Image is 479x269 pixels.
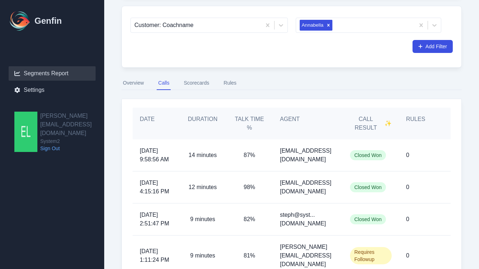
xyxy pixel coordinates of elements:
[350,115,392,132] h5: Call Result
[140,211,172,228] span: [DATE] 2:51:47 PM
[324,20,332,31] div: Remove Annabella
[350,182,386,192] span: Closed Won
[14,112,37,152] img: elissa@system2.fitness
[244,215,255,224] p: 82%
[406,215,409,224] p: 0
[189,183,217,192] p: 12 minutes
[190,215,215,224] p: 9 minutes
[40,138,104,145] span: System2
[350,214,386,224] span: Closed Won
[244,183,255,192] p: 98%
[280,211,336,228] p: steph@syst...[DOMAIN_NAME]
[280,243,336,269] p: [PERSON_NAME][EMAIL_ADDRESS][DOMAIN_NAME]
[190,251,215,260] p: 9 minutes
[40,145,104,152] a: Sign Out
[182,76,211,90] button: Scorecards
[350,247,392,264] span: Requires Followup
[406,151,409,160] p: 0
[233,115,266,132] h5: Talk Time %
[40,112,104,138] h2: [PERSON_NAME][EMAIL_ADDRESS][DOMAIN_NAME]
[140,115,172,124] h5: Date
[140,179,172,196] span: [DATE] 4:15:16 PM
[280,115,300,132] h5: Agent
[34,15,62,27] h1: Genfin
[9,9,32,32] img: Logo
[157,76,171,90] button: Calls
[9,66,96,81] a: Segments Report
[406,183,409,192] p: 0
[140,247,172,264] span: [DATE] 1:11:24 PM
[222,76,238,90] button: Rules
[244,251,255,260] p: 81%
[406,251,409,260] p: 0
[350,150,386,160] span: Closed Won
[9,83,96,97] a: Settings
[413,40,453,53] button: Add Filter
[244,151,255,160] p: 87%
[280,179,336,196] p: [EMAIL_ADDRESS][DOMAIN_NAME]
[140,147,172,164] span: [DATE] 9:58:56 AM
[280,147,336,164] p: [EMAIL_ADDRESS][DOMAIN_NAME]
[186,115,219,124] h5: Duration
[406,115,425,132] h5: Rules
[384,119,392,128] span: ✨
[300,20,324,31] div: Annabella
[121,76,145,90] button: Overview
[189,151,217,160] p: 14 minutes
